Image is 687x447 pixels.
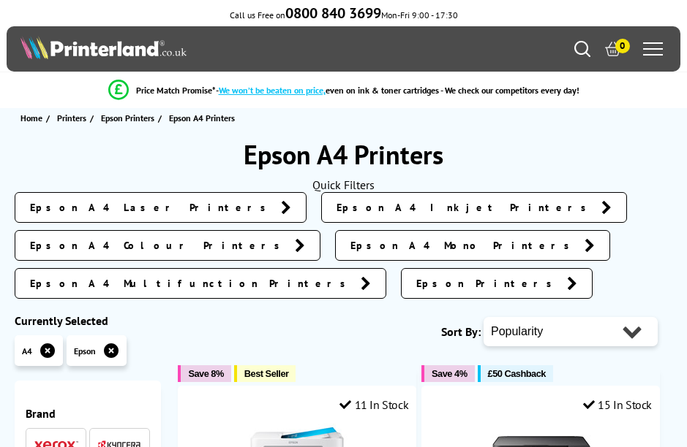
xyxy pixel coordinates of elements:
span: Epson A4 Mono Printers [350,238,577,253]
div: 11 In Stock [339,397,408,412]
span: Epson A4 Inkjet Printers [337,200,594,215]
button: Save 4% [421,365,474,382]
span: We won’t be beaten on price, [219,85,326,96]
span: Epson A4 Laser Printers [30,200,274,215]
button: £50 Cashback [478,365,553,382]
button: Best Seller [234,365,296,382]
a: Home [20,110,46,126]
li: modal_Promise [7,77,680,103]
span: Printers [57,110,86,126]
a: Epson A4 Colour Printers [15,230,320,261]
div: Brand [26,406,150,421]
span: Epson [74,345,96,356]
a: Printerland Logo [20,36,343,62]
span: Epson Printers [416,276,560,291]
span: Best Seller [244,368,289,379]
div: Quick Filters [15,177,672,192]
a: Epson A4 Laser Printers [15,192,307,223]
a: Epson Printers [101,110,158,126]
b: 0800 840 3699 [285,4,381,23]
a: 0800 840 3699 [285,9,381,20]
span: Epson A4 Printers [169,112,235,123]
a: Epson A4 Inkjet Printers [321,192,627,223]
span: Save 8% [188,368,223,379]
span: A4 [22,345,32,356]
a: Epson A4 Multifunction Printers [15,268,386,299]
div: 15 In Stock [583,397,652,412]
img: Printerland Logo [20,36,187,59]
span: Sort By: [441,324,481,339]
span: 0 [615,39,630,53]
span: Epson A4 Multifunction Printers [30,276,353,291]
a: Epson Printers [401,268,593,299]
div: - even on ink & toner cartridges - We check our competitors every day! [216,85,579,96]
a: Printers [57,110,90,126]
h1: Epson A4 Printers [15,137,672,172]
button: Save 8% [178,365,230,382]
a: Epson A4 Mono Printers [335,230,610,261]
a: Search [574,41,590,57]
a: 0 [605,41,621,57]
span: Epson A4 Colour Printers [30,238,288,253]
span: £50 Cashback [488,368,546,379]
span: Price Match Promise* [136,85,216,96]
span: Save 4% [432,368,467,379]
div: Currently Selected [15,313,161,328]
span: Epson Printers [101,110,154,126]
